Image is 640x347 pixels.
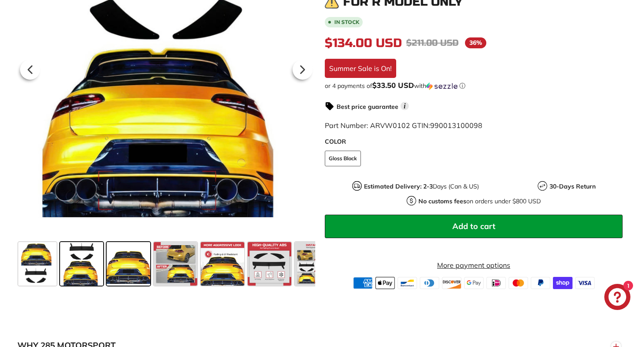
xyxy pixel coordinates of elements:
img: shopify_pay [553,276,573,289]
inbox-online-store-chat: Shopify online store chat [602,284,633,312]
button: Add to cart [325,214,623,238]
img: master [509,276,528,289]
span: 36% [465,37,486,48]
strong: No customs fees [418,197,466,205]
img: diners_club [420,276,439,289]
strong: Best price guarantee [337,102,398,110]
span: $33.50 USD [372,80,414,89]
img: american_express [353,276,373,289]
img: discover [442,276,461,289]
img: ideal [486,276,506,289]
img: paypal [531,276,550,289]
b: In stock [334,19,359,24]
img: Sezzle [426,82,458,90]
img: apple_pay [375,276,395,289]
label: COLOR [325,137,623,146]
img: visa [575,276,595,289]
span: Add to cart [452,221,495,231]
div: or 4 payments of with [325,81,623,90]
div: Summer Sale is On! [325,58,396,77]
p: Days (Can & US) [364,182,479,191]
span: $211.00 USD [406,37,458,48]
a: More payment options [325,259,623,270]
img: bancontact [397,276,417,289]
strong: Estimated Delivery: 2-3 [364,182,433,190]
div: or 4 payments of$33.50 USDwithSezzle Click to learn more about Sezzle [325,81,623,90]
span: i [401,102,409,110]
span: $134.00 USD [325,35,402,50]
span: 990013100098 [430,121,482,129]
strong: 30-Days Return [549,182,596,190]
img: google_pay [464,276,484,289]
span: Part Number: ARVW0102 GTIN: [325,121,482,129]
p: on orders under $800 USD [418,196,541,206]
